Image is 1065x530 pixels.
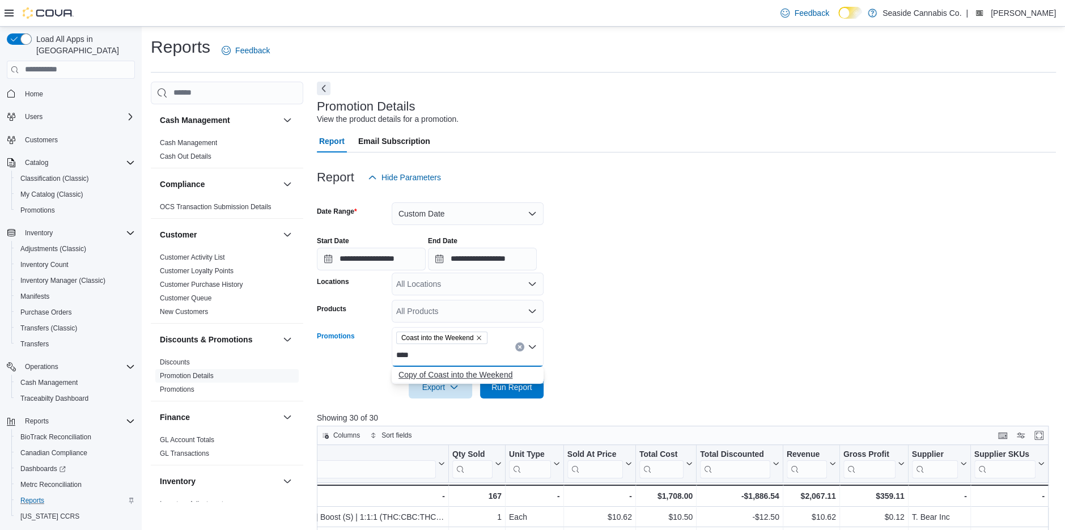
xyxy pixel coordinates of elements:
[160,253,225,261] a: Customer Activity List
[786,449,835,478] button: Revenue
[16,290,54,303] a: Manifests
[16,274,135,287] span: Inventory Manager (Classic)
[160,412,278,423] button: Finance
[20,156,53,169] button: Catalog
[16,242,135,256] span: Adjustments (Classic)
[317,171,354,184] h3: Report
[25,90,43,99] span: Home
[882,6,961,20] p: Seaside Cannabis Co.
[11,186,139,202] button: My Catalog (Classic)
[226,449,436,460] div: Product
[974,449,1044,478] button: Supplier SKUs
[973,6,986,20] div: Mehgan Wieland
[151,433,303,465] div: Finance
[20,480,82,489] span: Metrc Reconciliation
[16,258,135,272] span: Inventory Count
[25,362,58,371] span: Operations
[639,449,684,478] div: Total Cost
[20,378,78,387] span: Cash Management
[567,449,631,478] button: Sold At Price
[20,292,49,301] span: Manifests
[20,87,48,101] a: Home
[911,510,966,524] div: T. Bear Inc
[226,449,436,478] div: Product
[509,449,551,460] div: Unit Type
[20,464,66,473] span: Dashboards
[11,375,139,391] button: Cash Management
[11,304,139,320] button: Purchase Orders
[317,113,459,125] div: View the product details for a promotion.
[16,478,135,491] span: Metrc Reconciliation
[16,446,135,460] span: Canadian Compliance
[16,337,135,351] span: Transfers
[911,489,966,503] div: -
[319,130,345,152] span: Report
[160,115,230,126] h3: Cash Management
[20,414,53,428] button: Reports
[16,462,70,476] a: Dashboards
[16,446,92,460] a: Canadian Compliance
[317,82,330,95] button: Next
[392,202,544,225] button: Custom Date
[20,414,135,428] span: Reports
[23,7,74,19] img: Cova
[317,332,355,341] label: Promotions
[528,342,537,351] button: Close list of options
[16,172,135,185] span: Classification (Classic)
[974,449,1035,478] div: Supplier SKUs
[25,228,53,238] span: Inventory
[25,158,48,167] span: Catalog
[911,449,957,478] div: Supplier
[2,359,139,375] button: Operations
[160,334,252,345] h3: Discounts & Promotions
[160,449,209,458] span: GL Transactions
[151,136,303,168] div: Cash Management
[911,449,966,478] button: Supplier
[32,33,135,56] span: Load All Apps in [GEOGRAPHIC_DATA]
[639,489,693,503] div: $1,708.00
[1032,429,1046,442] button: Enter fullscreen
[20,226,57,240] button: Inventory
[160,358,190,367] span: Discounts
[11,241,139,257] button: Adjustments (Classic)
[16,392,135,405] span: Traceabilty Dashboard
[16,337,53,351] a: Transfers
[16,188,135,201] span: My Catalog (Classic)
[20,226,135,240] span: Inventory
[2,225,139,241] button: Inventory
[317,100,415,113] h3: Promotion Details
[20,110,47,124] button: Users
[20,433,91,442] span: BioTrack Reconciliation
[428,248,537,270] input: Press the down key to open a popover containing a calendar.
[480,376,544,398] button: Run Report
[20,206,55,215] span: Promotions
[317,248,426,270] input: Press the down key to open a popover containing a calendar.
[20,360,135,374] span: Operations
[452,449,493,478] div: Qty Sold
[20,260,69,269] span: Inventory Count
[11,273,139,289] button: Inventory Manager (Classic)
[401,332,474,344] span: Coast into the Weekend
[151,251,303,323] div: Customer
[160,476,278,487] button: Inventory
[281,333,294,346] button: Discounts & Promotions
[25,417,49,426] span: Reports
[11,493,139,508] button: Reports
[452,449,502,478] button: Qty Sold
[786,510,835,524] div: $10.62
[838,7,862,19] input: Dark Mode
[226,449,445,478] button: Product
[160,500,227,508] a: Inventory Adjustments
[452,449,493,460] div: Qty Sold
[428,236,457,245] label: End Date
[20,87,135,101] span: Home
[16,203,135,217] span: Promotions
[160,476,196,487] h3: Inventory
[452,489,502,503] div: 167
[974,449,1035,460] div: Supplier SKUs
[398,369,537,380] span: Copy of Coast into the Weekend
[515,342,524,351] button: Clear input
[160,412,190,423] h3: Finance
[11,461,139,477] a: Dashboards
